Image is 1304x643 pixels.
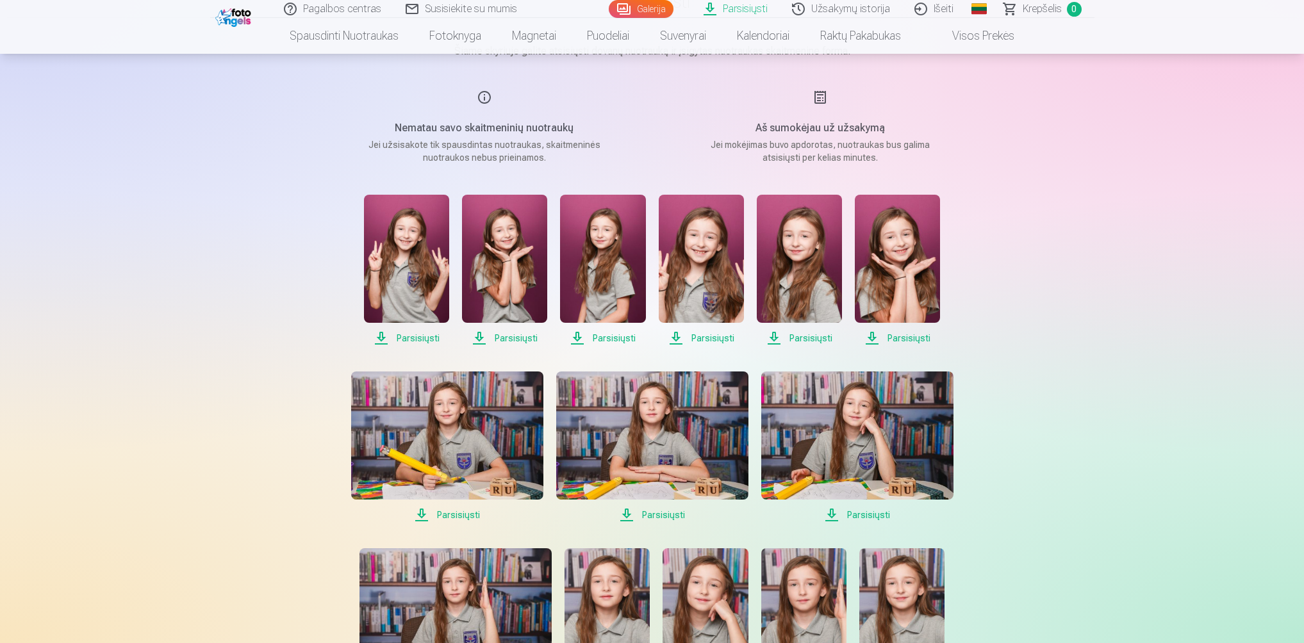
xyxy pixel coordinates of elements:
[855,195,940,346] a: Parsisiųsti
[351,507,543,523] span: Parsisiųsti
[1067,2,1082,17] span: 0
[916,18,1030,54] a: Visos prekės
[556,371,748,523] a: Parsisiųsti
[497,18,572,54] a: Magnetai
[757,195,842,346] a: Parsisiųsti
[698,120,942,136] h5: Aš sumokėjau už užsakymą
[556,507,748,523] span: Parsisiųsti
[363,138,606,164] p: Jei užsisakote tik spausdintas nuotraukas, skaitmeninės nuotraukos nebus prieinamos.
[414,18,497,54] a: Fotoknyga
[698,138,942,164] p: Jei mokėjimas buvo apdorotas, nuotraukas bus galima atsisiųsti per kelias minutes.
[215,5,254,27] img: /fa2
[572,18,645,54] a: Puodeliai
[761,507,953,523] span: Parsisiųsti
[462,195,547,346] a: Parsisiųsti
[645,18,722,54] a: Suvenyrai
[364,330,449,346] span: Parsisiųsti
[1023,1,1062,17] span: Krepšelis
[462,330,547,346] span: Parsisiųsti
[659,195,744,346] a: Parsisiųsti
[363,120,606,136] h5: Nematau savo skaitmeninių nuotraukų
[659,330,744,346] span: Parsisiųsti
[274,18,414,54] a: Spausdinti nuotraukas
[805,18,916,54] a: Raktų pakabukas
[757,330,842,346] span: Parsisiųsti
[855,330,940,346] span: Parsisiųsti
[351,371,543,523] a: Parsisiųsti
[560,330,645,346] span: Parsisiųsti
[560,195,645,346] a: Parsisiųsti
[722,18,805,54] a: Kalendoriai
[364,195,449,346] a: Parsisiųsti
[761,371,953,523] a: Parsisiųsti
